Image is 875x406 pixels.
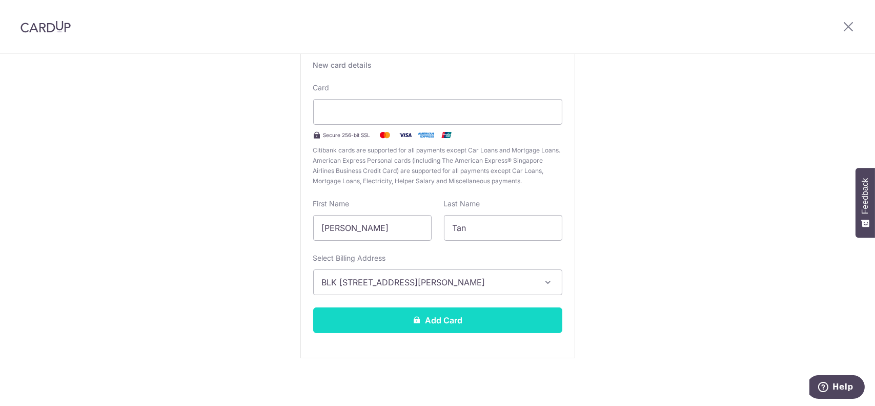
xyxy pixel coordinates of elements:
img: CardUp [21,21,71,33]
input: Cardholder First Name [313,215,432,241]
div: New card details [313,60,562,70]
input: Cardholder Last Name [444,215,562,241]
label: Select Billing Address [313,253,386,263]
button: Add Card [313,307,562,333]
img: Mastercard [375,129,395,141]
button: Feedback - Show survey [856,168,875,238]
span: Secure 256-bit SSL [323,131,371,139]
img: .alt.unionpay [436,129,457,141]
label: Last Name [444,199,480,209]
iframe: Secure card payment input frame [322,106,554,118]
span: Citibank cards are supported for all payments except Car Loans and Mortgage Loans. American Expre... [313,145,562,186]
span: Feedback [861,178,870,214]
span: BLK [STREET_ADDRESS][PERSON_NAME] [322,276,535,288]
label: First Name [313,199,350,209]
label: Card [313,83,330,93]
img: .alt.amex [416,129,436,141]
iframe: Opens a widget where you can find more information [809,375,865,401]
img: Visa [395,129,416,141]
button: BLK [STREET_ADDRESS][PERSON_NAME] [313,269,562,295]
